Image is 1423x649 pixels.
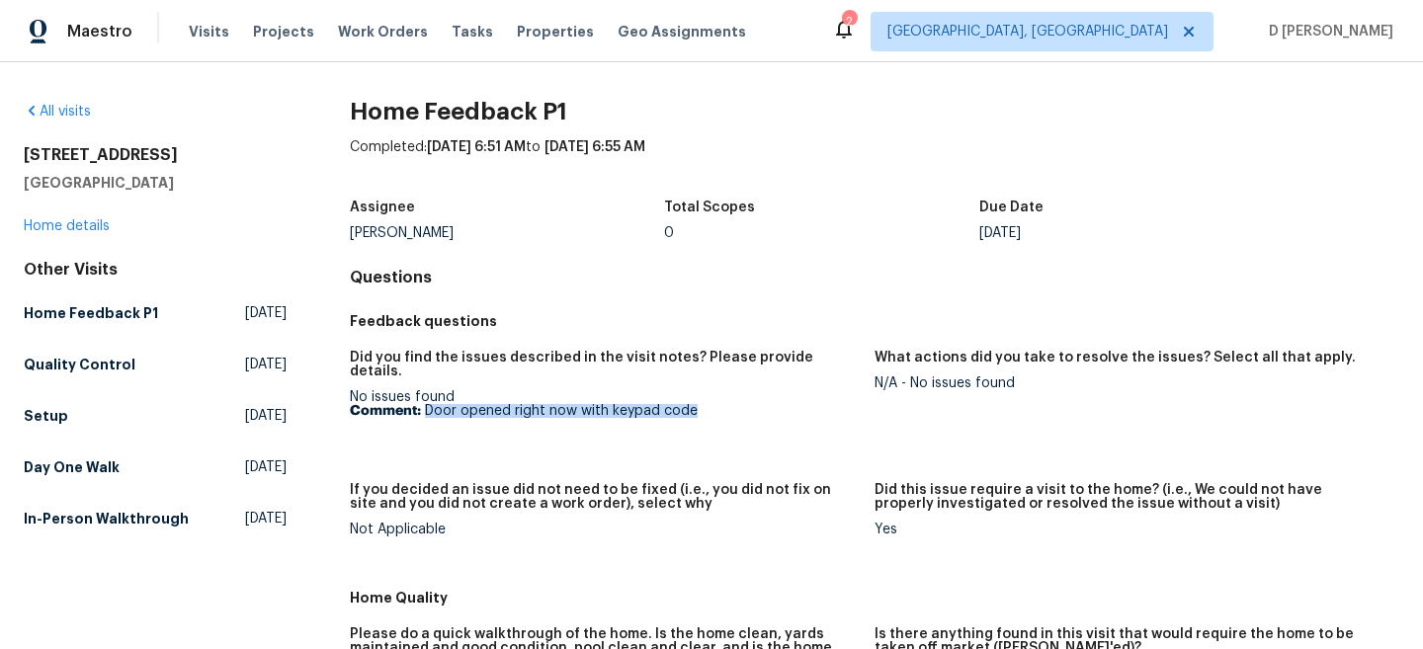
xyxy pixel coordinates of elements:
h5: Total Scopes [664,201,755,214]
h2: [STREET_ADDRESS] [24,145,287,165]
h5: In-Person Walkthrough [24,509,189,528]
div: [PERSON_NAME] [350,226,665,240]
a: All visits [24,105,91,119]
a: In-Person Walkthrough[DATE] [24,501,287,536]
span: [DATE] [245,457,287,477]
p: Door opened right now with keypad code [350,404,859,418]
span: D [PERSON_NAME] [1261,22,1393,41]
div: Other Visits [24,260,287,280]
b: Comment: [350,404,421,418]
span: Maestro [67,22,132,41]
h5: What actions did you take to resolve the issues? Select all that apply. [875,351,1356,365]
span: Properties [517,22,594,41]
h5: Setup [24,406,68,426]
a: Home details [24,219,110,233]
a: Setup[DATE] [24,398,287,434]
h2: Home Feedback P1 [350,102,1399,122]
h5: Due Date [979,201,1044,214]
div: Yes [875,523,1383,536]
h5: Assignee [350,201,415,214]
h5: If you decided an issue did not need to be fixed (i.e., you did not fix on site and you did not c... [350,483,859,511]
h5: Home Feedback P1 [24,303,158,323]
span: Projects [253,22,314,41]
h5: Feedback questions [350,311,1399,331]
div: Completed: to [350,137,1399,189]
a: Home Feedback P1[DATE] [24,295,287,331]
span: Geo Assignments [618,22,746,41]
a: Quality Control[DATE] [24,347,287,382]
span: Visits [189,22,229,41]
h5: [GEOGRAPHIC_DATA] [24,173,287,193]
span: Tasks [452,25,493,39]
h5: Home Quality [350,588,1399,608]
h5: Did you find the issues described in the visit notes? Please provide details. [350,351,859,378]
div: 0 [664,226,979,240]
div: No issues found [350,390,859,418]
h4: Questions [350,268,1399,287]
div: [DATE] [979,226,1295,240]
span: [DATE] [245,406,287,426]
div: N/A - No issues found [875,376,1383,390]
h5: Did this issue require a visit to the home? (i.e., We could not have properly investigated or res... [875,483,1383,511]
div: 2 [842,12,856,32]
span: [DATE] [245,509,287,528]
span: [DATE] 6:51 AM [427,140,526,154]
a: Day One Walk[DATE] [24,449,287,485]
h5: Day One Walk [24,457,120,477]
span: [GEOGRAPHIC_DATA], [GEOGRAPHIC_DATA] [887,22,1168,41]
h5: Quality Control [24,355,135,374]
span: [DATE] 6:55 AM [544,140,645,154]
span: Work Orders [338,22,428,41]
div: Not Applicable [350,523,859,536]
span: [DATE] [245,355,287,374]
span: [DATE] [245,303,287,323]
